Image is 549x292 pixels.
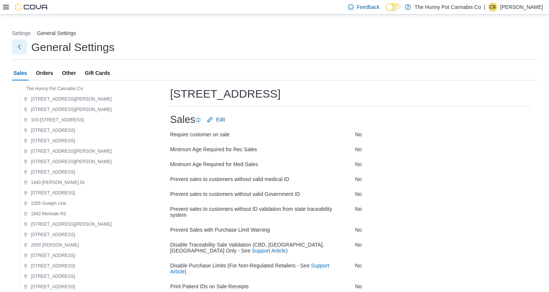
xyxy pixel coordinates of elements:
button: 1505 Guelph Line [20,199,69,208]
button: General Settings [37,30,76,36]
span: [STREET_ADDRESS][PERSON_NAME] [31,148,112,154]
button: 1440 [PERSON_NAME] Dr [20,178,88,187]
button: [STREET_ADDRESS][PERSON_NAME] [20,147,115,156]
button: [STREET_ADDRESS] [20,230,78,239]
a: Support Article [252,248,286,254]
button: 1642 Merivale Rd [20,209,69,218]
div: No [355,283,531,289]
a: Support Article [170,263,329,274]
span: Print Patient IDs on Sale Receipts [170,283,249,289]
span: Disable Purchase Limits (For Non-Regulated Retailers - See ) [170,263,346,274]
span: [STREET_ADDRESS] [31,169,75,175]
button: [STREET_ADDRESS] [20,136,78,145]
div: No [355,131,531,137]
div: No [355,161,531,167]
span: [STREET_ADDRESS][PERSON_NAME] [31,159,112,165]
span: [STREET_ADDRESS] [31,273,75,279]
p: The Hunny Pot Cannabis Co [415,3,481,12]
span: Prevent sales to customers without valid Government ID [170,191,300,197]
div: No [355,176,531,182]
span: The Hunny Pot Cannabis Co [26,86,83,92]
span: Gift Cards [85,66,110,80]
button: [STREET_ADDRESS][PERSON_NAME] [20,95,115,104]
div: No [355,146,531,152]
button: Settings [12,30,31,36]
span: Sales [13,66,27,80]
button: 2000 [PERSON_NAME] [20,241,82,250]
span: Orders [36,66,53,80]
button: Next [12,39,27,54]
button: [STREET_ADDRESS] [20,261,78,270]
button: 103-[STREET_ADDRESS] [20,115,87,124]
button: [STREET_ADDRESS] [20,126,78,135]
span: CB [490,3,496,12]
span: [STREET_ADDRESS] [31,190,75,196]
span: Prevent sales to customers without valid medical ID [170,176,289,182]
p: | [484,3,485,12]
span: [STREET_ADDRESS] [31,232,75,238]
p: [PERSON_NAME] [500,3,543,12]
div: No [355,242,531,254]
button: [STREET_ADDRESS] [20,282,78,291]
span: Minimum Age Required for Rec Sales [170,146,257,152]
div: Christina Brown [488,3,497,12]
span: Other [62,66,76,80]
span: 1440 [PERSON_NAME] Dr [31,180,85,185]
button: The Hunny Pot Cannabis Co [16,84,86,93]
img: Cova [15,3,48,11]
input: Dark Mode [385,3,401,11]
span: Edit [216,116,225,123]
button: [STREET_ADDRESS] [20,272,78,281]
div: No [355,227,531,233]
span: Require customer on sale [170,131,230,137]
div: No [355,263,531,274]
button: Edit [204,112,228,127]
span: Prevent Sales with Purchase Limit Warning [170,227,270,233]
span: [STREET_ADDRESS][PERSON_NAME] [31,96,112,102]
span: [STREET_ADDRESS] [31,138,75,144]
h2: Sales [170,114,196,126]
span: 1642 Merivale Rd [31,211,66,217]
span: 1505 Guelph Line [31,200,66,206]
button: [STREET_ADDRESS] [20,251,78,260]
button: [STREET_ADDRESS][PERSON_NAME] [20,220,115,229]
span: Prevent sales to customers without ID validation from state traceability system [170,206,346,218]
span: 103-[STREET_ADDRESS] [31,117,84,123]
div: No [355,191,531,197]
button: [STREET_ADDRESS][PERSON_NAME] [20,157,115,166]
span: Minimum Age Required for Med Sales [170,161,258,167]
button: [STREET_ADDRESS] [20,188,78,197]
span: [STREET_ADDRESS][PERSON_NAME] [31,221,112,227]
span: 2000 [PERSON_NAME] [31,242,79,248]
div: No [355,206,531,218]
span: [STREET_ADDRESS] [31,253,75,258]
span: [STREET_ADDRESS] [31,263,75,269]
span: [STREET_ADDRESS] [31,284,75,290]
button: [STREET_ADDRESS] [20,168,78,177]
span: Disable Traceability Sale Validation (CBD, [GEOGRAPHIC_DATA], [GEOGRAPHIC_DATA] Only - See ) [170,242,346,254]
h1: [STREET_ADDRESS] [170,86,281,101]
h1: General Settings [31,40,114,55]
nav: An example of EuiBreadcrumbs [12,29,537,38]
span: [STREET_ADDRESS][PERSON_NAME] [31,107,112,112]
span: Feedback [357,3,380,11]
span: [STREET_ADDRESS] [31,127,75,133]
button: [STREET_ADDRESS][PERSON_NAME] [20,105,115,114]
span: Dark Mode [385,11,386,12]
